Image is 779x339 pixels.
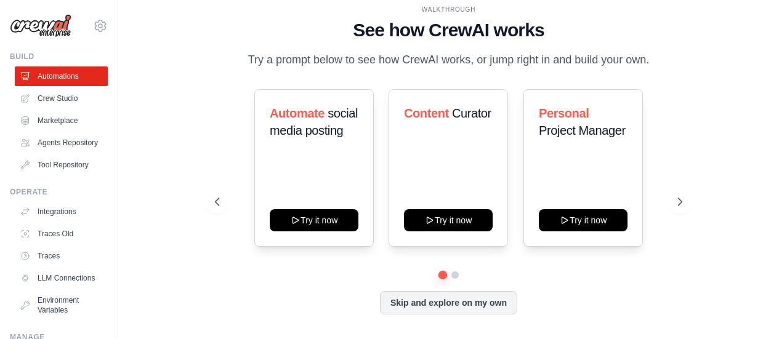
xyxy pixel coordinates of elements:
[452,106,491,120] span: Curator
[15,89,108,108] a: Crew Studio
[404,209,493,231] button: Try it now
[10,14,71,38] img: Logo
[380,291,517,314] button: Skip and explore on my own
[539,106,589,120] span: Personal
[10,52,108,62] div: Build
[242,51,656,69] p: Try a prompt below to see how CrewAI works, or jump right in and build your own.
[539,124,626,137] span: Project Manager
[270,106,325,120] span: Automate
[15,66,108,86] a: Automations
[539,209,628,231] button: Try it now
[15,155,108,175] a: Tool Repository
[15,133,108,153] a: Agents Repository
[270,209,358,231] button: Try it now
[270,106,358,137] span: social media posting
[15,224,108,244] a: Traces Old
[15,290,108,320] a: Environment Variables
[215,5,682,14] div: WALKTHROUGH
[404,106,449,120] span: Content
[215,19,682,41] h1: See how CrewAI works
[15,111,108,130] a: Marketplace
[10,187,108,197] div: Operate
[15,268,108,288] a: LLM Connections
[15,246,108,266] a: Traces
[15,202,108,221] a: Integrations
[717,280,779,339] iframe: Chat Widget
